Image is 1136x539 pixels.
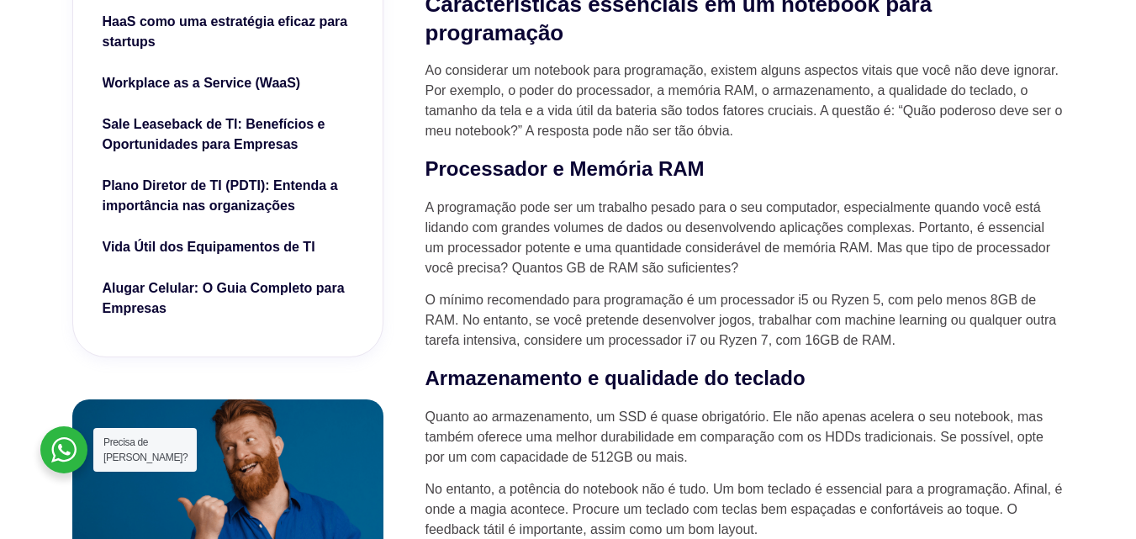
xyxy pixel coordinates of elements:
[425,290,1065,351] p: O mínimo recomendado para programação é um processador i5 ou Ryzen 5, com pelo menos 8GB de RAM. ...
[103,73,353,98] a: Workplace as a Service (WaaS)
[425,157,705,180] strong: Processador e Memória RAM
[1052,458,1136,539] div: Widget de chat
[425,407,1065,468] p: Quanto ao armazenamento, um SSD é quase obrigatório. Ele não apenas acelera o seu notebook, mas t...
[103,12,353,56] a: HaaS como uma estratégia eficaz para startups
[425,367,806,389] strong: Armazenamento e qualidade do teclado
[103,237,353,262] a: Vida Útil dos Equipamentos de TI
[103,436,188,463] span: Precisa de [PERSON_NAME]?
[103,114,353,159] a: Sale Leaseback de TI: Benefícios e Oportunidades para Empresas
[425,61,1065,141] p: Ao considerar um notebook para programação, existem alguns aspectos vitais que você não deve igno...
[425,198,1065,278] p: A programação pode ser um trabalho pesado para o seu computador, especialmente quando você está l...
[1052,458,1136,539] iframe: Chat Widget
[103,278,353,323] a: Alugar Celular: O Guia Completo para Empresas
[103,176,353,220] a: Plano Diretor de TI (PDTI): Entenda a importância nas organizações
